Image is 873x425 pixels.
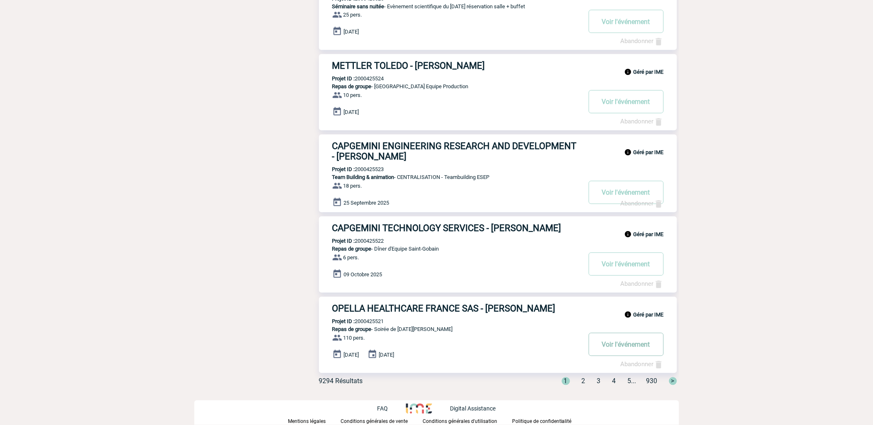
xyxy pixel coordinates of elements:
[288,417,341,425] a: Mentions légales
[343,183,362,189] span: 18 pers.
[624,149,632,156] img: info_black_24dp.svg
[621,280,664,288] a: Abandonner
[332,141,581,162] h3: CAPGEMINI ENGINEERING RESEARCH AND DEVELOPMENT - [PERSON_NAME]
[379,352,394,358] span: [DATE]
[341,417,423,425] a: Conditions générales de vente
[589,10,664,33] button: Voir l'événement
[634,231,664,237] b: Géré par IME
[332,238,355,244] b: Projet ID :
[332,84,372,90] span: Repas de groupe
[319,326,581,333] p: - Soirée de [DATE][PERSON_NAME]
[344,272,382,278] span: 09 Octobre 2025
[423,417,512,425] a: Conditions générales d'utilisation
[319,167,384,173] p: 2000425523
[319,223,677,234] a: CAPGEMINI TECHNOLOGY SERVICES - [PERSON_NAME]
[319,304,677,314] a: OPELLA HEALTHCARE FRANCE SAS - [PERSON_NAME]
[343,92,362,99] span: 10 pers.
[332,3,385,10] span: Séminaire sans nuitée
[634,69,664,75] b: Géré par IME
[344,29,359,35] span: [DATE]
[624,311,632,319] img: info_black_24dp.svg
[332,319,355,325] b: Projet ID :
[552,377,677,385] div: ...
[621,361,664,368] a: Abandonner
[319,319,384,325] p: 2000425521
[582,377,585,385] span: 2
[343,12,362,18] span: 25 pers.
[343,335,365,341] span: 110 pers.
[377,404,406,412] a: FAQ
[628,377,631,385] span: 5
[621,200,664,208] a: Abandonner
[319,3,581,10] p: - Evènement scientifique du [DATE] réservation salle + buffet
[344,200,389,206] span: 25 Septembre 2025
[319,238,384,244] p: 2000425522
[450,406,496,412] p: Digital Assistance
[589,253,664,276] button: Voir l'événement
[319,246,581,252] p: - Dîner d'Equipe Saint-Gobain
[332,304,581,314] h3: OPELLA HEALTHCARE FRANCE SAS - [PERSON_NAME]
[332,76,355,82] b: Projet ID :
[377,406,388,412] p: FAQ
[646,377,658,385] span: 930
[332,61,581,71] h3: METTLER TOLEDO - [PERSON_NAME]
[589,90,664,113] button: Voir l'événement
[341,419,408,425] p: Conditions générales de vente
[634,149,664,155] b: Géré par IME
[319,141,677,162] a: CAPGEMINI ENGINEERING RESEARCH AND DEVELOPMENT - [PERSON_NAME]
[343,255,359,261] span: 6 pers.
[332,167,355,173] b: Projet ID :
[319,377,363,385] div: 9294 Résultats
[319,84,581,90] p: - [GEOGRAPHIC_DATA] Equipe Production
[344,109,359,116] span: [DATE]
[332,174,394,181] span: Team Building & animation
[621,38,664,45] a: Abandonner
[634,312,664,318] b: Géré par IME
[624,231,632,238] img: info_black_24dp.svg
[512,417,585,425] a: Politique de confidentialité
[319,76,384,82] p: 2000425524
[332,246,372,252] span: Repas de groupe
[423,419,497,425] p: Conditions générales d'utilisation
[406,404,432,414] img: http://www.idealmeetingsevents.fr/
[344,352,359,358] span: [DATE]
[319,61,677,71] a: METTLER TOLEDO - [PERSON_NAME]
[512,419,572,425] p: Politique de confidentialité
[597,377,601,385] span: 3
[589,181,664,204] button: Voir l'événement
[319,174,581,181] p: - CENTRALISATION - Teambuilding ESEP
[332,223,581,234] h3: CAPGEMINI TECHNOLOGY SERVICES - [PERSON_NAME]
[288,419,326,425] p: Mentions légales
[612,377,616,385] span: 4
[589,333,664,356] button: Voir l'événement
[621,118,664,126] a: Abandonner
[669,377,677,385] span: >
[332,326,372,333] span: Repas de groupe
[562,377,570,385] span: 1
[624,68,632,76] img: info_black_24dp.svg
